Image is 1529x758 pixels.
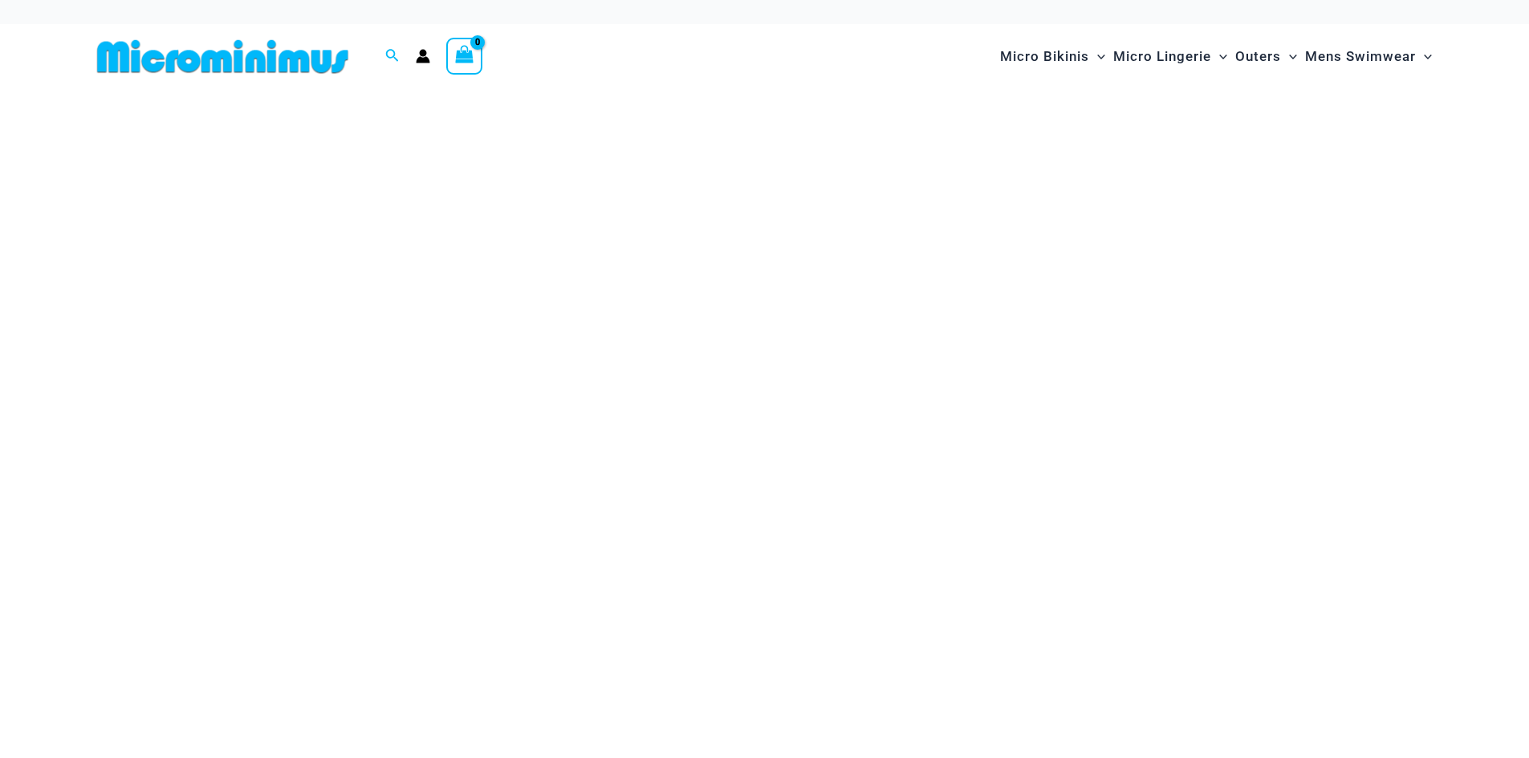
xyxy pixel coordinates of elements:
[1235,36,1281,77] span: Outers
[1281,36,1297,77] span: Menu Toggle
[1109,32,1231,81] a: Micro LingerieMenu ToggleMenu Toggle
[416,49,430,63] a: Account icon link
[1301,32,1436,81] a: Mens SwimwearMenu ToggleMenu Toggle
[1000,36,1089,77] span: Micro Bikinis
[994,30,1439,83] nav: Site Navigation
[385,47,400,67] a: Search icon link
[1089,36,1105,77] span: Menu Toggle
[1211,36,1227,77] span: Menu Toggle
[446,38,483,75] a: View Shopping Cart, empty
[1113,36,1211,77] span: Micro Lingerie
[1231,32,1301,81] a: OutersMenu ToggleMenu Toggle
[1305,36,1416,77] span: Mens Swimwear
[91,39,355,75] img: MM SHOP LOGO FLAT
[996,32,1109,81] a: Micro BikinisMenu ToggleMenu Toggle
[1416,36,1432,77] span: Menu Toggle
